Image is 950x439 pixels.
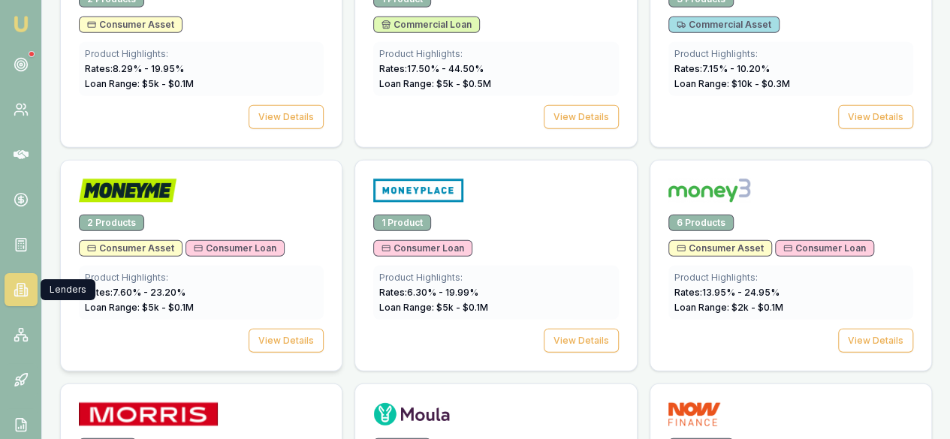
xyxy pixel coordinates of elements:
a: Money Me logo2 ProductsConsumer AssetConsumer LoanProduct Highlights:Rates:7.60% - 23.20%Loan Ran... [60,160,342,371]
img: emu-icon-u.png [12,15,30,33]
div: Lenders [41,279,95,300]
span: Loan Range: $ 5 k - $ 0.1 M [85,78,194,89]
span: Consumer Loan [194,242,276,254]
span: Rates: 6.30 % - 19.99 % [379,287,478,298]
img: Money Place logo [373,179,463,203]
div: Product Highlights: [379,272,612,284]
span: Commercial Loan [382,19,472,31]
span: Rates: 17.50 % - 44.50 % [379,63,484,74]
div: Product Highlights: [379,48,612,60]
span: Loan Range: $ 5 k - $ 0.1 M [85,302,194,313]
span: Loan Range: $ 5 k - $ 0.1 M [379,302,488,313]
button: View Details [249,329,324,353]
span: Consumer Asset [87,242,174,254]
a: Money Place logo1 ProductConsumer LoanProduct Highlights:Rates:6.30% - 19.99%Loan Range: $5k - $0... [354,160,637,371]
button: View Details [249,105,324,129]
span: Consumer Loan [783,242,866,254]
div: Product Highlights: [674,272,907,284]
div: 2 Products [79,215,144,231]
button: View Details [838,329,913,353]
span: Rates: 13.95 % - 24.95 % [674,287,780,298]
span: Loan Range: $ 5 k - $ 0.5 M [379,78,491,89]
img: Money3 logo [668,179,750,203]
span: Rates: 8.29 % - 19.95 % [85,63,184,74]
button: View Details [544,329,619,353]
div: 1 Product [373,215,431,231]
div: 6 Products [668,215,734,231]
span: Loan Range: $ 2 k - $ 0.1 M [674,302,783,313]
div: Product Highlights: [85,48,318,60]
span: Loan Range: $ 10 k - $ 0.3 M [674,78,790,89]
span: Consumer Asset [87,19,174,31]
a: Money3 logo6 ProductsConsumer AssetConsumer LoanProduct Highlights:Rates:13.95% - 24.95%Loan Rang... [650,160,932,371]
span: Rates: 7.15 % - 10.20 % [674,63,770,74]
span: Consumer Asset [677,242,764,254]
span: Consumer Loan [382,242,464,254]
span: Rates: 7.60 % - 23.20 % [85,287,185,298]
img: Money Me logo [79,179,176,203]
button: View Details [544,105,619,129]
button: View Details [838,105,913,129]
img: Moula logo [373,402,450,426]
div: Product Highlights: [674,48,907,60]
span: Commercial Asset [677,19,771,31]
img: Morris Finance logo [79,402,218,426]
img: NOW Finance logo [668,402,721,426]
div: Product Highlights: [85,272,318,284]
